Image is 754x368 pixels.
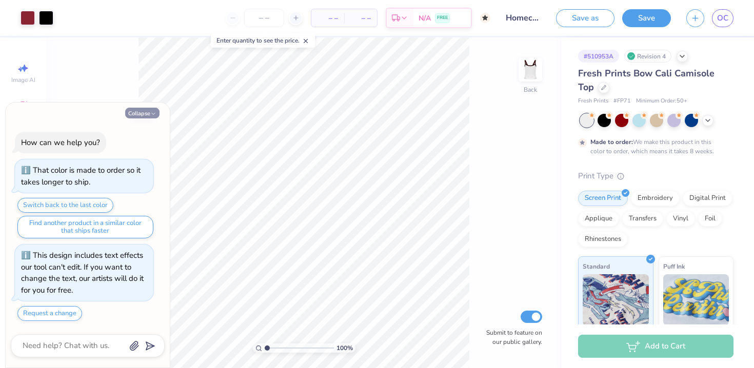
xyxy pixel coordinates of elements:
[590,138,633,146] strong: Made to order:
[578,50,619,63] div: # 510953A
[578,67,715,93] span: Fresh Prints Bow Cali Camisole Top
[666,211,695,227] div: Vinyl
[578,232,628,247] div: Rhinestones
[520,59,541,80] img: Back
[524,85,537,94] div: Back
[21,137,100,148] div: How can we help you?
[211,33,315,48] div: Enter quantity to see the price.
[336,343,353,353] span: 100 %
[21,250,144,295] div: This design includes text effects our tool can't edit. If you want to change the text, our artist...
[350,13,371,24] span: – –
[11,76,35,84] span: Image AI
[419,13,431,24] span: N/A
[631,191,680,206] div: Embroidery
[481,328,542,346] label: Submit to feature on our public gallery.
[663,274,729,325] img: Puff Ink
[578,170,733,182] div: Print Type
[622,9,671,27] button: Save
[578,97,608,106] span: Fresh Prints
[17,198,113,213] button: Switch back to the last color
[578,191,628,206] div: Screen Print
[556,9,614,27] button: Save as
[498,8,548,28] input: Untitled Design
[683,191,732,206] div: Digital Print
[17,306,82,321] button: Request a change
[636,97,687,106] span: Minimum Order: 50 +
[622,211,663,227] div: Transfers
[437,14,448,22] span: FREE
[613,97,631,106] span: # FP71
[698,211,722,227] div: Foil
[578,211,619,227] div: Applique
[712,9,733,27] a: OC
[21,165,141,187] div: That color is made to order so it takes longer to ship.
[17,216,153,238] button: Find another product in a similar color that ships faster
[590,137,717,156] div: We make this product in this color to order, which means it takes 8 weeks.
[717,12,728,24] span: OC
[125,108,160,118] button: Collapse
[583,274,649,325] img: Standard
[318,13,338,24] span: – –
[244,9,284,27] input: – –
[624,50,671,63] div: Revision 4
[583,261,610,272] span: Standard
[663,261,685,272] span: Puff Ink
